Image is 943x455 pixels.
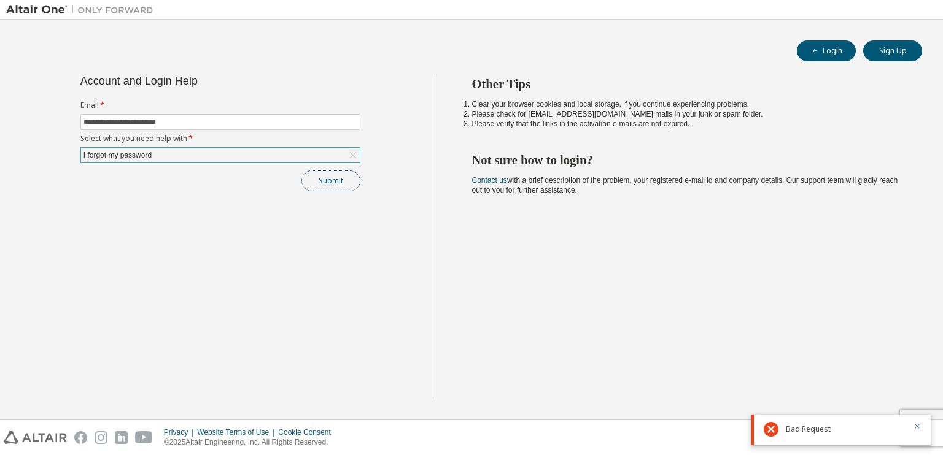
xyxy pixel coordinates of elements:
[4,431,67,444] img: altair_logo.svg
[80,134,360,143] label: Select what you need help with
[164,437,338,448] p: © 2025 Altair Engineering, Inc. All Rights Reserved.
[786,424,831,434] span: Bad Request
[6,4,160,16] img: Altair One
[472,176,507,185] a: Contact us
[863,40,922,61] button: Sign Up
[95,431,107,444] img: instagram.svg
[472,176,898,194] span: with a brief description of the problem, your registered e-mail id and company details. Our suppo...
[472,76,901,92] h2: Other Tips
[197,427,278,437] div: Website Terms of Use
[472,109,901,119] li: Please check for [EMAIL_ADDRESS][DOMAIN_NAME] mails in your junk or spam folder.
[472,99,901,109] li: Clear your browser cookies and local storage, if you continue experiencing problems.
[472,152,901,168] h2: Not sure how to login?
[797,40,856,61] button: Login
[81,148,360,162] div: I forgot my password
[135,431,153,444] img: youtube.svg
[278,427,338,437] div: Cookie Consent
[301,170,360,191] button: Submit
[472,119,901,129] li: Please verify that the links in the activation e-mails are not expired.
[82,148,153,162] div: I forgot my password
[164,427,197,437] div: Privacy
[74,431,87,444] img: facebook.svg
[80,101,360,110] label: Email
[115,431,128,444] img: linkedin.svg
[80,76,305,86] div: Account and Login Help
